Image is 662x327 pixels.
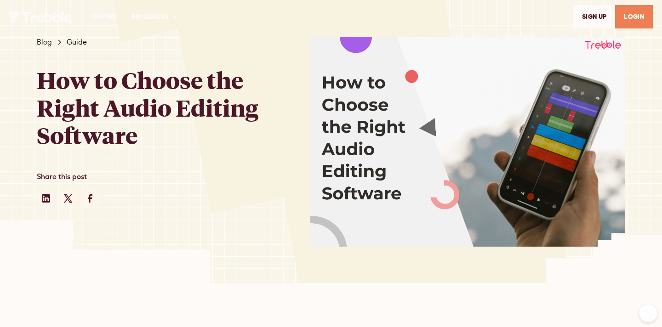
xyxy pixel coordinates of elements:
a: Blog [37,37,52,48]
h1: How to Choose the Right Audio Editing Software [37,66,273,149]
a: LOGIN [615,5,653,28]
div: RESOURCES [131,12,169,22]
div: Share this post [37,171,87,182]
a: home [9,11,72,22]
a: SIGn UP [573,5,615,28]
a: PRICING [83,1,124,33]
div: RESOURCES [124,1,187,33]
img: Trebble Logo - AI Podcast Editor [9,11,72,23]
a: Guide [67,37,87,48]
